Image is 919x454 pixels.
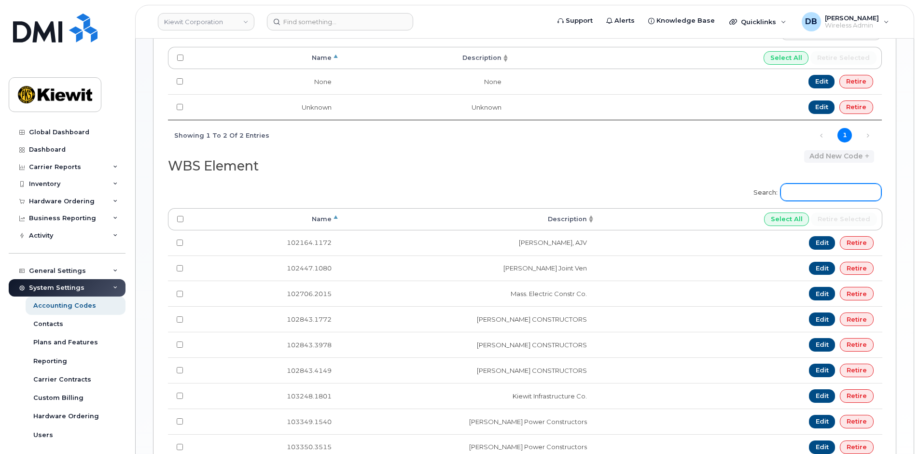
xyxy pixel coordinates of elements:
[551,11,599,30] a: Support
[809,338,835,352] a: Edit
[747,177,881,204] label: Search:
[805,16,817,28] span: DB
[825,14,879,22] span: [PERSON_NAME]
[840,312,874,326] a: Retire
[839,75,873,88] a: Retire
[192,255,340,281] td: 102447.1080
[340,409,596,434] td: [PERSON_NAME] Power Constructors
[840,262,874,275] a: Retire
[192,357,340,383] td: 102843.4149
[840,440,874,454] a: Retire
[192,306,340,332] td: 102843.1772
[804,150,874,163] a: Add new code
[168,159,517,173] h2: WBS Element
[656,16,715,26] span: Knowledge Base
[340,357,596,383] td: [PERSON_NAME] CONSTRUCTORS
[808,75,835,88] a: Edit
[614,16,635,26] span: Alerts
[877,412,912,447] iframe: Messenger Launcher
[809,440,835,454] a: Edit
[809,389,835,403] a: Edit
[723,12,793,31] div: Quicklinks
[340,306,596,332] td: [PERSON_NAME] CONSTRUCTORS
[192,69,340,94] td: None
[840,415,874,428] a: Retire
[192,94,340,120] td: Unknown
[814,128,829,143] a: Previous
[192,208,340,230] th: Name: activate to sort column descending
[741,18,776,26] span: Quicklinks
[192,47,340,69] th: Name: activate to sort column descending
[840,287,874,300] a: Retire
[840,389,874,403] a: Retire
[764,51,809,65] input: Select All
[340,255,596,281] td: [PERSON_NAME] Joint Ven
[839,100,873,114] a: Retire
[192,281,340,306] td: 102706.2015
[566,16,593,26] span: Support
[267,13,413,30] input: Find something...
[340,69,511,94] td: None
[837,128,852,142] a: 1
[809,312,835,326] a: Edit
[809,262,835,275] a: Edit
[809,364,835,377] a: Edit
[780,184,881,201] input: Search:
[192,332,340,357] td: 102843.3978
[641,11,722,30] a: Knowledge Base
[764,213,809,226] input: Select All
[840,236,874,250] a: Retire
[192,383,340,409] td: 103248.1801
[340,208,596,230] th: Description: activate to sort column ascending
[158,13,254,30] a: Kiewit Corporation
[809,236,835,250] a: Edit
[168,127,269,143] div: Showing 1 to 2 of 2 entries
[340,332,596,357] td: [PERSON_NAME] CONSTRUCTORS
[599,11,641,30] a: Alerts
[809,287,835,300] a: Edit
[840,364,874,377] a: Retire
[192,230,340,255] td: 102164.1172
[340,383,596,409] td: Kiewit Infrastructure Co.
[340,281,596,306] td: Mass. Electric Constr Co.
[825,22,879,29] span: Wireless Admin
[861,128,875,143] a: Next
[340,94,511,120] td: Unknown
[840,338,874,352] a: Retire
[192,409,340,434] td: 103349.1540
[809,415,835,428] a: Edit
[340,230,596,255] td: [PERSON_NAME], AJV
[340,47,511,69] th: Description: activate to sort column ascending
[795,12,896,31] div: Daniel Buffington
[808,100,835,114] a: Edit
